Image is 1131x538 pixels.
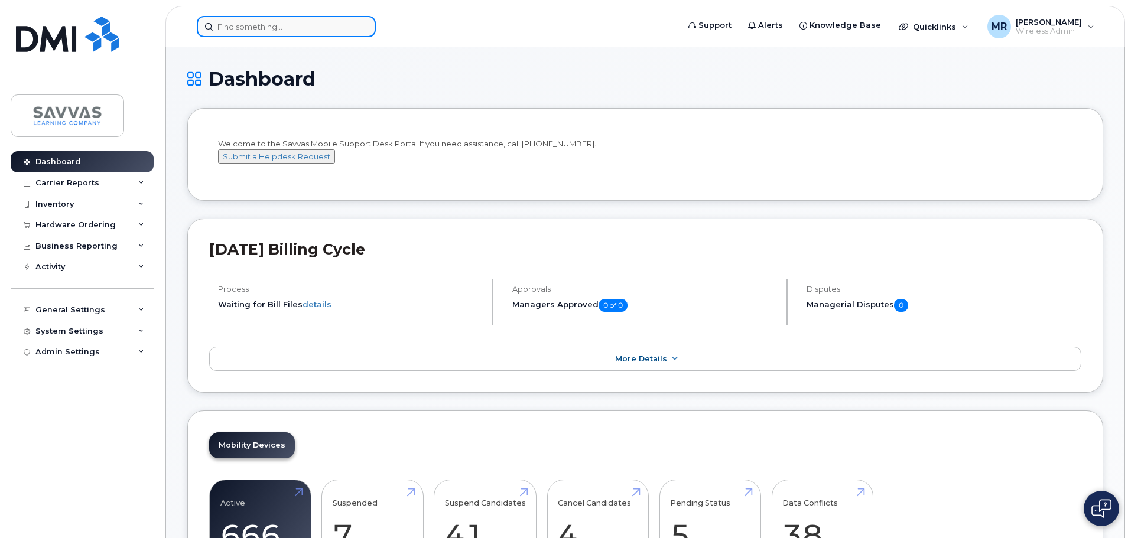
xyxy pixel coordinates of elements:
h2: [DATE] Billing Cycle [209,240,1081,258]
h4: Approvals [512,285,776,294]
a: Submit a Helpdesk Request [218,152,335,161]
h5: Managerial Disputes [807,299,1081,312]
h1: Dashboard [187,69,1103,89]
li: Waiting for Bill Files [218,299,482,310]
img: Open chat [1091,499,1111,518]
span: 0 of 0 [599,299,628,312]
h5: Managers Approved [512,299,776,312]
h4: Process [218,285,482,294]
button: Submit a Helpdesk Request [218,149,335,164]
a: Mobility Devices [209,432,295,458]
h4: Disputes [807,285,1081,294]
div: Welcome to the Savvas Mobile Support Desk Portal If you need assistance, call [PHONE_NUMBER]. [218,138,1072,175]
span: More Details [615,354,667,363]
a: details [303,299,331,309]
span: 0 [894,299,908,312]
